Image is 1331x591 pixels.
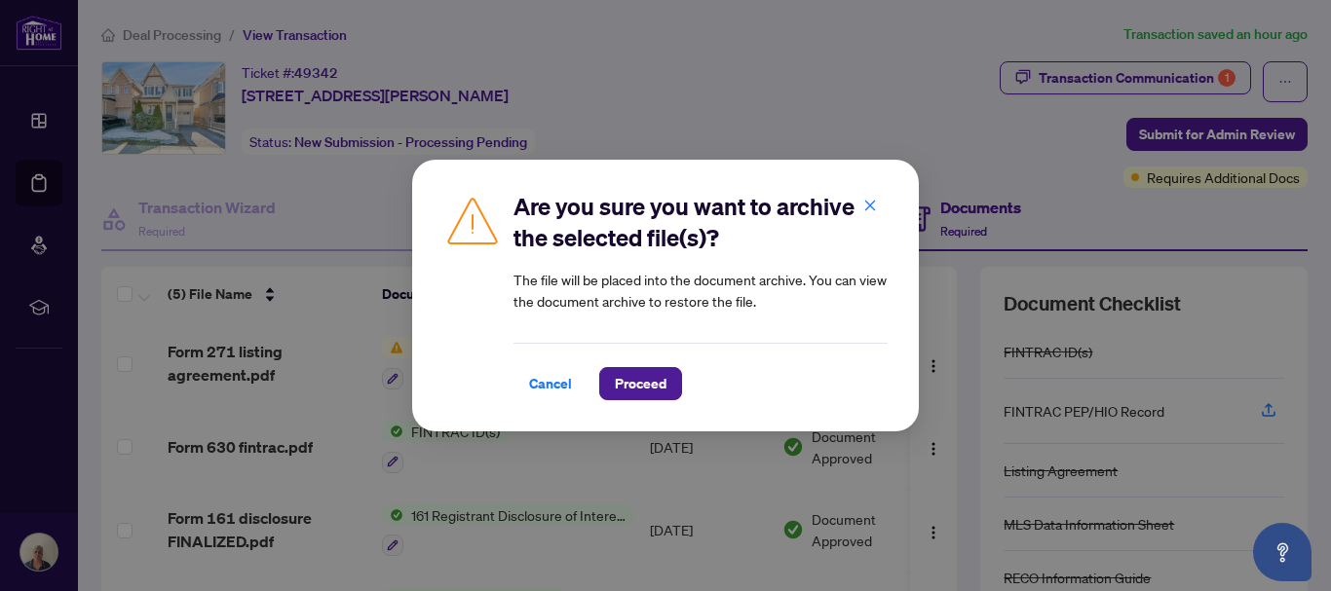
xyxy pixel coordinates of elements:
[443,191,502,249] img: Caution Icon
[1253,523,1312,581] button: Open asap
[863,199,877,212] span: close
[529,368,572,399] span: Cancel
[513,269,888,312] article: The file will be placed into the document archive. You can view the document archive to restore t...
[513,191,888,253] h2: Are you sure you want to archive the selected file(s)?
[615,368,666,399] span: Proceed
[599,367,682,400] button: Proceed
[513,367,588,400] button: Cancel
